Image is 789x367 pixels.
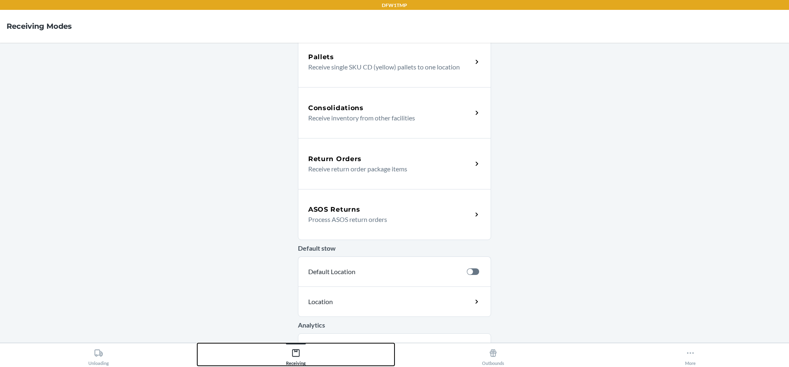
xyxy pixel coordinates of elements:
h4: Receiving Modes [7,21,72,32]
p: Analytics [298,320,491,330]
a: Return OrdersReceive return order package items [298,138,491,189]
p: Receive inventory from other facilities [308,113,466,123]
h5: Return Orders [308,154,362,164]
p: Default stow [298,243,491,253]
p: Default Location [308,267,460,277]
p: DFW1TMP [382,2,407,9]
div: Outbounds [482,345,504,366]
div: Unloading [88,345,109,366]
h5: Consolidations [308,103,364,113]
h5: ASOS Returns [308,205,360,215]
button: Receiving [197,343,394,366]
p: Location [308,297,405,307]
p: Process ASOS return orders [308,215,466,224]
a: ASOS ReturnsProcess ASOS return orders [298,189,491,240]
a: PalletsReceive single SKU CD (yellow) pallets to one location [298,36,491,87]
div: Receiving [286,345,306,366]
a: Location [298,286,491,317]
button: Outbounds [394,343,592,366]
p: Receive single SKU CD (yellow) pallets to one location [308,62,466,72]
div: More [685,345,696,366]
h5: Pallets [308,52,334,62]
button: More [592,343,789,366]
p: Receive return order package items [308,164,466,174]
a: ConsolidationsReceive inventory from other facilities [298,87,491,138]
